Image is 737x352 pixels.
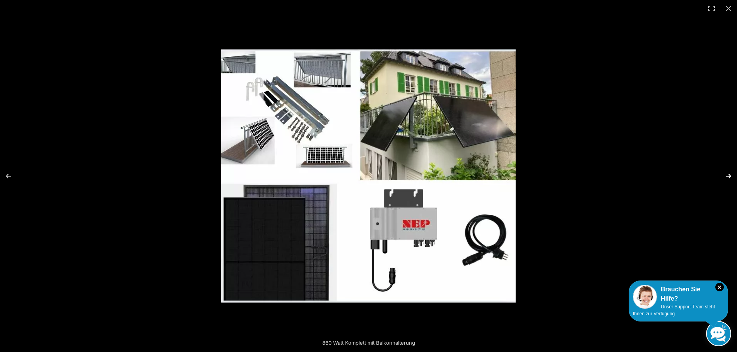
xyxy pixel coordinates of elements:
div: Brauchen Sie Hilfe? [633,285,724,303]
img: 860 Watt Komplett mit Balkonhalterung [221,49,516,303]
span: Unser Support-Team steht Ihnen zur Verfügung [633,304,715,316]
div: 860 Watt Komplett mit Balkonhalterung [287,335,450,350]
img: Customer service [633,285,657,309]
i: Schließen [715,283,724,291]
